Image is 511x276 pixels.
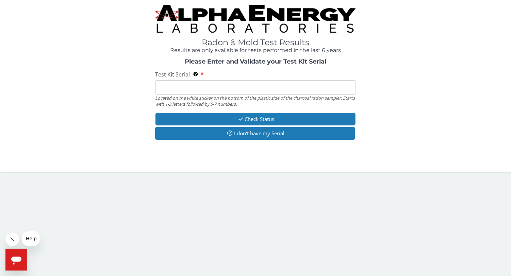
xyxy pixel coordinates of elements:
iframe: Button to launch messaging window [5,249,27,271]
h1: Radon & Mold Test Results [155,38,356,47]
button: I don't have my Serial [155,127,356,140]
strong: Please Enter and Validate your Test Kit Serial [185,58,326,65]
iframe: Message from company [22,231,40,246]
span: Test Kit Serial [155,71,190,78]
img: TightCrop.jpg [155,5,356,33]
iframe: Close message [5,232,19,246]
h4: Results are only available for tests performed in the last 6 years [155,47,356,53]
div: Located on the white sticker on the bottom of the plastic side of the charcoal radon sampler. Sta... [155,95,356,107]
button: Check Status [155,113,356,125]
